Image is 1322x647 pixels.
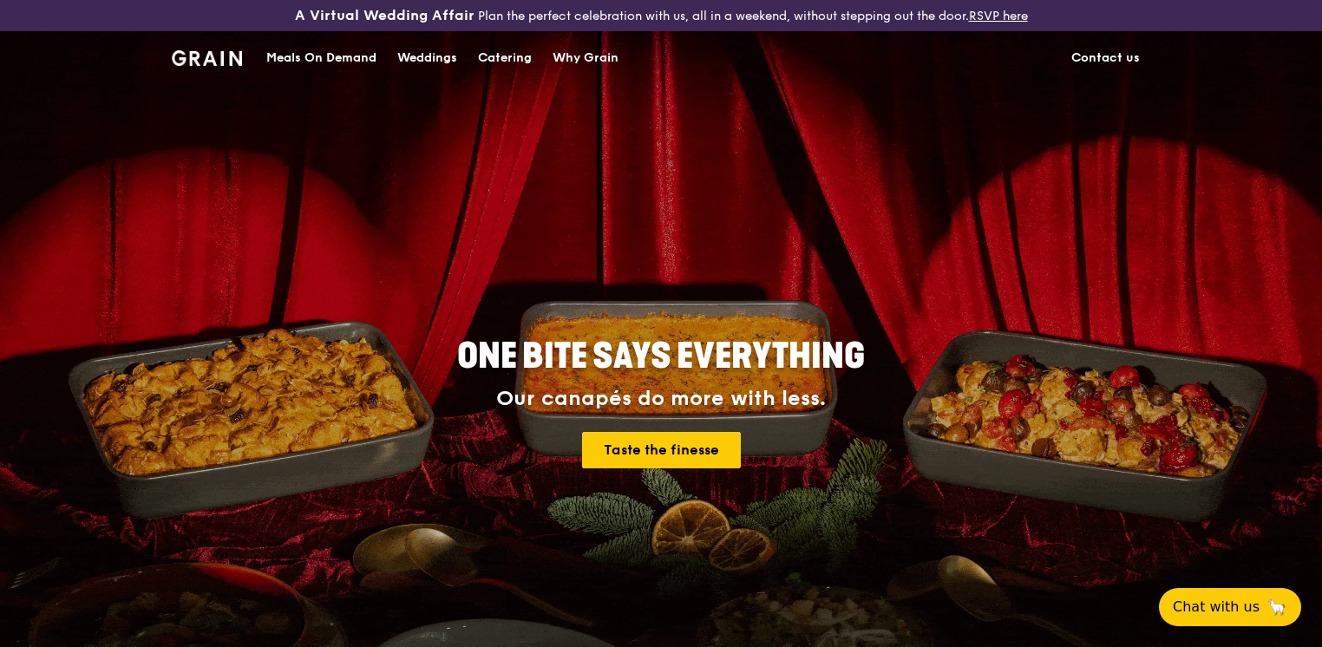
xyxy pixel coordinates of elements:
[1173,597,1260,618] span: Chat with us
[387,32,468,84] a: Weddings
[457,336,865,377] span: ONE BITE SAYS EVERYTHING
[172,50,242,66] img: Grain
[266,32,376,84] div: Meals On Demand
[553,32,618,84] div: Why Grain
[582,432,741,468] a: Taste the finesse
[969,9,1028,23] a: RSVP here
[349,387,973,411] div: Our canapés do more with less.
[1159,588,1301,626] button: Chat with us🦙
[220,7,1102,24] div: Plan the perfect celebration with us, all in a weekend, without stepping out the door.
[478,32,532,84] div: Catering
[397,32,457,84] div: Weddings
[468,32,542,84] a: Catering
[1266,597,1287,618] span: 🦙
[1061,32,1150,84] a: Contact us
[172,30,242,82] a: GrainGrain
[295,7,474,24] h3: A Virtual Wedding Affair
[542,32,629,84] a: Why Grain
